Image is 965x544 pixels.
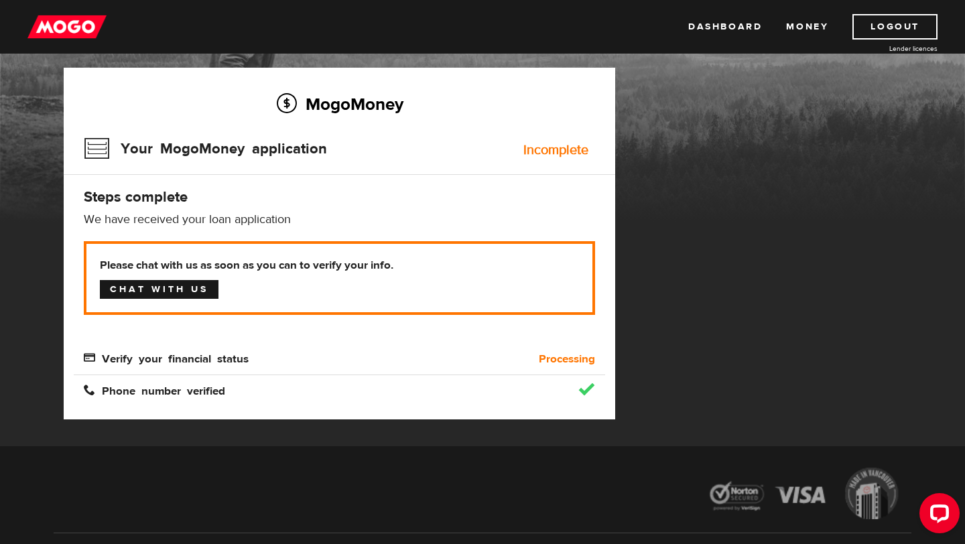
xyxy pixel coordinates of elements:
b: Please chat with us as soon as you can to verify your info. [100,257,579,273]
img: mogo_logo-11ee424be714fa7cbb0f0f49df9e16ec.png [27,14,107,40]
img: legal-icons-92a2ffecb4d32d839781d1b4e4802d7b.png [697,458,911,533]
div: Incomplete [523,143,588,157]
iframe: LiveChat chat widget [909,488,965,544]
span: Verify your financial status [84,352,249,363]
b: Processing [539,351,595,367]
a: Lender licences [837,44,938,54]
p: We have received your loan application [84,212,595,228]
span: Phone number verified [84,384,225,395]
a: Dashboard [688,14,762,40]
a: Logout [852,14,938,40]
a: Chat with us [100,280,218,299]
h2: MogoMoney [84,90,595,118]
a: Money [786,14,828,40]
h3: Your MogoMoney application [84,131,327,166]
h4: Steps complete [84,188,595,206]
